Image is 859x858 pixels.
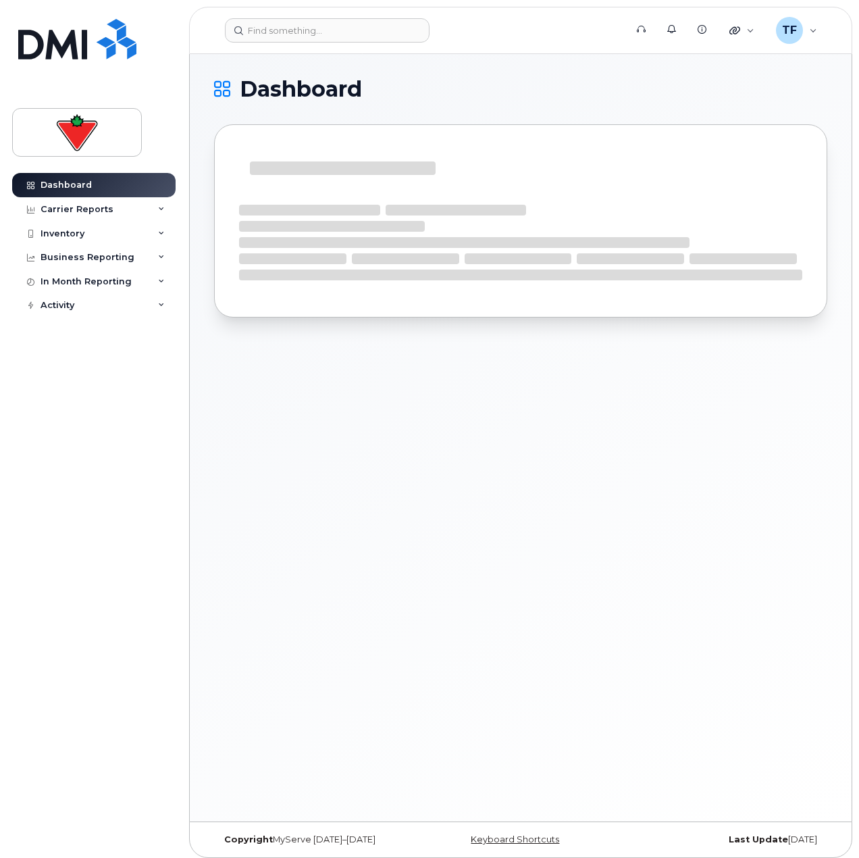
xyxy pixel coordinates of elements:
[214,834,419,845] div: MyServe [DATE]–[DATE]
[224,834,273,844] strong: Copyright
[623,834,827,845] div: [DATE]
[729,834,788,844] strong: Last Update
[240,79,362,99] span: Dashboard
[471,834,559,844] a: Keyboard Shortcuts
